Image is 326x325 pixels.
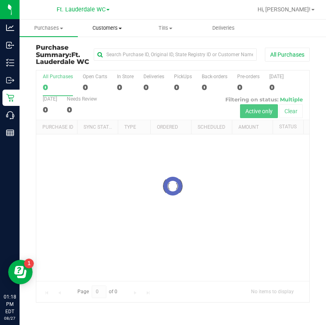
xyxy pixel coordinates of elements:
h3: Purchase Summary: [36,44,94,66]
a: Purchases [20,20,78,37]
iframe: Resource center unread badge [24,259,34,268]
span: Customers [78,24,136,32]
a: Tills [136,20,194,37]
inline-svg: Retail [6,94,14,102]
span: Deliveries [201,24,246,32]
span: Hi, [PERSON_NAME]! [258,6,311,13]
iframe: Resource center [8,260,33,284]
input: Search Purchase ID, Original ID, State Registry ID or Customer Name... [94,48,257,61]
a: Deliveries [194,20,253,37]
a: Customers [78,20,136,37]
span: Ft. Lauderdale WC [36,51,89,66]
inline-svg: Reports [6,129,14,137]
span: Purchases [20,24,78,32]
inline-svg: Outbound [6,76,14,84]
inline-svg: Inventory [6,59,14,67]
p: 01:18 PM EDT [4,293,16,315]
p: 08/27 [4,315,16,321]
button: All Purchases [265,48,310,61]
inline-svg: Analytics [6,24,14,32]
span: Ft. Lauderdale WC [57,6,106,13]
inline-svg: Call Center [6,111,14,119]
inline-svg: Inbound [6,41,14,49]
span: Tills [137,24,194,32]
